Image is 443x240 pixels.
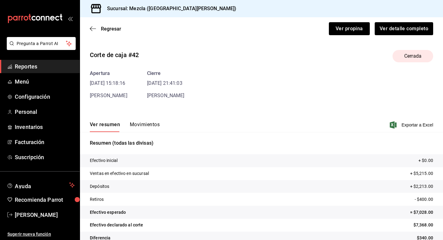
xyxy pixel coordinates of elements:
button: open_drawer_menu [68,16,73,21]
span: Sugerir nueva función [7,231,75,238]
span: [PERSON_NAME] [147,93,185,98]
p: Efectivo inicial [90,157,118,164]
span: Inventarios [15,123,75,131]
span: Personal [15,108,75,116]
span: Recomienda Parrot [15,196,75,204]
span: Reportes [15,62,75,71]
div: Apertura [90,70,127,77]
button: Exportar a Excel [391,121,433,129]
p: Ventas en efectivo en sucursal [90,170,149,177]
span: Regresar [101,26,121,32]
button: Pregunta a Parrot AI [7,37,76,50]
a: Pregunta a Parrot AI [4,45,76,51]
p: + $2,213.00 [410,183,433,190]
p: Retiros [90,196,104,203]
p: $7,368.00 [413,222,433,228]
div: Cierre [147,70,185,77]
button: Movimientos [130,122,160,132]
p: Resumen (todas las divisas) [90,139,433,147]
p: Efectivo declarado al corte [90,222,143,228]
p: = $7,028.00 [410,209,433,216]
button: Ver resumen [90,122,120,132]
p: - $400.00 [415,196,433,203]
span: Menú [15,77,75,86]
span: [PERSON_NAME] [15,211,75,219]
time: [DATE] 21:41:03 [147,80,185,87]
h3: Sucursal: Mezcla ([GEOGRAPHIC_DATA][PERSON_NAME]) [102,5,236,12]
span: [PERSON_NAME] [90,93,127,98]
span: Suscripción [15,153,75,161]
button: Ver detalle completo [375,22,433,35]
p: + $0.00 [418,157,433,164]
span: Cerrada [401,52,425,60]
span: Pregunta a Parrot AI [17,40,66,47]
button: Ver propina [329,22,370,35]
span: Ayuda [15,181,67,189]
time: [DATE] 15:18:16 [90,80,127,87]
p: + $5,215.00 [410,170,433,177]
div: navigation tabs [90,122,160,132]
div: Corte de caja #42 [90,50,139,60]
p: Depósitos [90,183,109,190]
span: Facturación [15,138,75,146]
p: Efectivo esperado [90,209,126,216]
span: Configuración [15,93,75,101]
button: Regresar [90,26,121,32]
